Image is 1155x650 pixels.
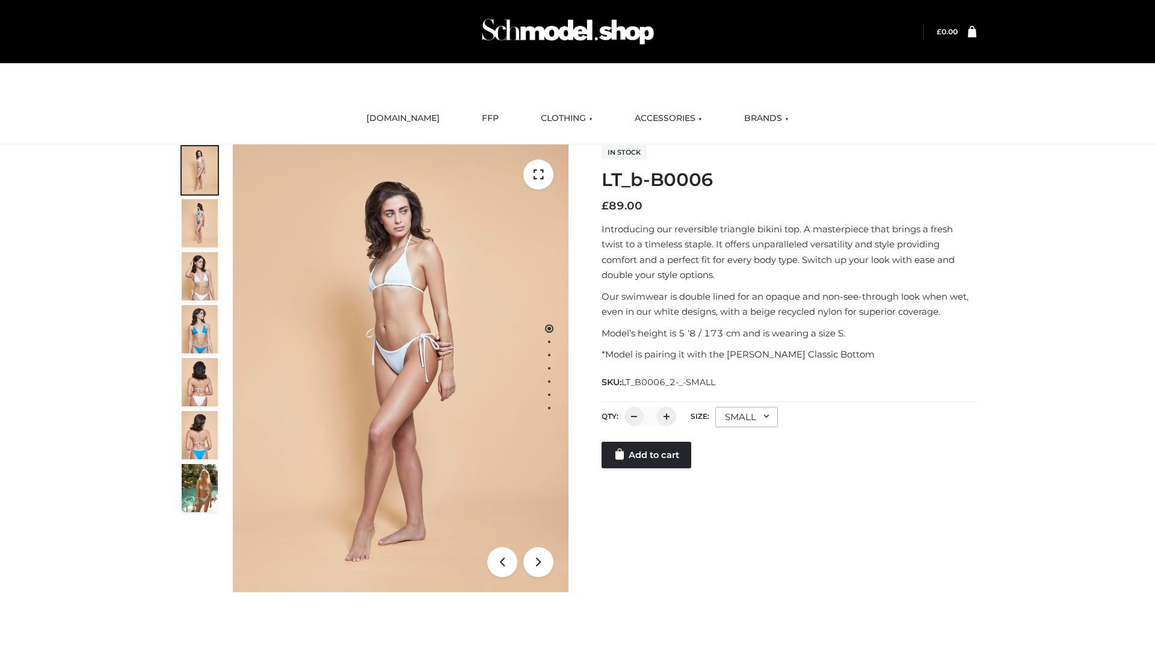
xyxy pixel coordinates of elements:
span: In stock [602,145,647,159]
bdi: 89.00 [602,199,642,212]
img: ArielClassicBikiniTop_CloudNine_AzureSky_OW114ECO_4-scaled.jpg [182,305,218,353]
div: SMALL [715,407,778,427]
a: [DOMAIN_NAME] [357,105,449,132]
a: FFP [473,105,508,132]
p: Introducing our reversible triangle bikini top. A masterpiece that brings a fresh twist to a time... [602,221,976,283]
span: LT_B0006_2-_-SMALL [621,377,715,388]
img: ArielClassicBikiniTop_CloudNine_AzureSky_OW114ECO_1-scaled.jpg [182,146,218,194]
a: Add to cart [602,442,691,468]
a: BRANDS [735,105,798,132]
p: Model’s height is 5 ‘8 / 173 cm and is wearing a size S. [602,326,976,341]
p: *Model is pairing it with the [PERSON_NAME] Classic Bottom [602,347,976,362]
a: £0.00 [937,27,958,36]
span: £ [602,199,609,212]
h1: LT_b-B0006 [602,169,976,191]
img: Schmodel Admin 964 [478,8,658,55]
img: ArielClassicBikiniTop_CloudNine_AzureSky_OW114ECO_2-scaled.jpg [182,199,218,247]
a: CLOTHING [532,105,602,132]
p: Our swimwear is double lined for an opaque and non-see-through look when wet, even in our white d... [602,289,976,320]
label: QTY: [602,412,618,421]
img: ArielClassicBikiniTop_CloudNine_AzureSky_OW114ECO_8-scaled.jpg [182,411,218,459]
span: £ [937,27,941,36]
img: ArielClassicBikiniTop_CloudNine_AzureSky_OW114ECO_7-scaled.jpg [182,358,218,406]
bdi: 0.00 [937,27,958,36]
img: ArielClassicBikiniTop_CloudNine_AzureSky_OW114ECO_3-scaled.jpg [182,252,218,300]
a: ACCESSORIES [626,105,711,132]
span: SKU: [602,375,716,389]
img: ArielClassicBikiniTop_CloudNine_AzureSky_OW114ECO_1 [233,144,568,592]
label: Size: [691,412,709,421]
img: Arieltop_CloudNine_AzureSky2.jpg [182,464,218,512]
